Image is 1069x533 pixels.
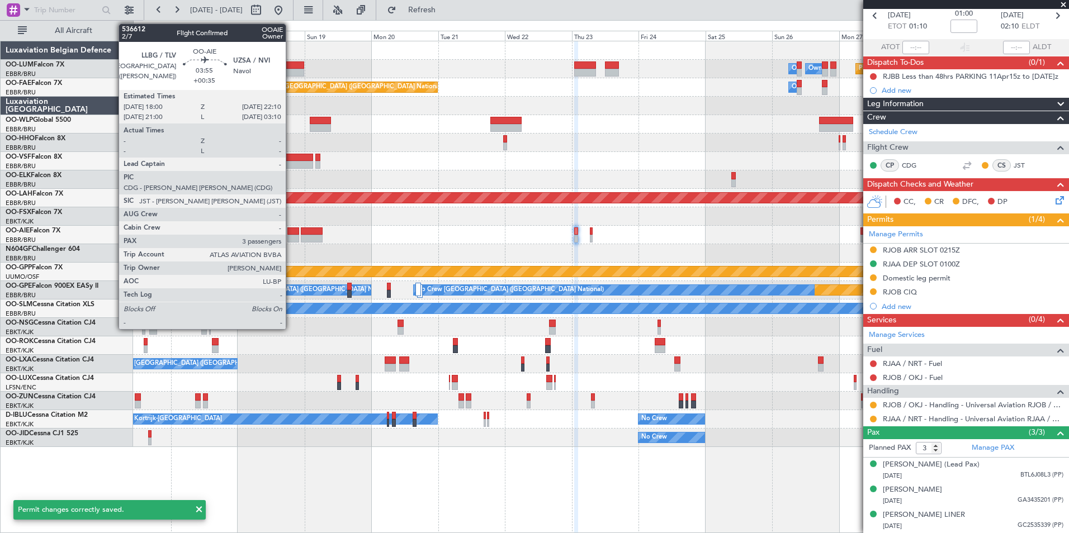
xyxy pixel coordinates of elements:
span: OO-LUX [6,375,32,382]
span: 01:00 [955,8,973,20]
div: Planned Maint Kortrijk-[GEOGRAPHIC_DATA] [859,60,989,77]
span: (3/3) [1029,426,1045,438]
div: No Crew [GEOGRAPHIC_DATA] ([GEOGRAPHIC_DATA] National) [107,355,294,372]
span: OO-LAH [6,191,32,197]
div: No Crew [641,411,667,427]
div: CS [992,159,1011,172]
a: OO-LAHFalcon 7X [6,191,63,197]
a: OO-GPPFalcon 7X [6,264,63,271]
span: OO-JID [6,430,29,437]
a: Schedule Crew [869,127,917,138]
span: 02:10 [1001,21,1019,32]
a: EBKT/KJK [6,217,34,226]
span: ELDT [1021,21,1039,32]
span: OO-LXA [6,356,32,363]
div: RJBB Less than 48hrs PARKING 11Apr15z to [DATE]z [883,72,1058,81]
a: OO-JIDCessna CJ1 525 [6,430,78,437]
a: N604GFChallenger 604 [6,246,80,253]
a: OO-ZUNCessna Citation CJ4 [6,393,96,400]
span: [DATE] [1001,10,1024,21]
span: Crew [867,111,886,124]
div: Owner Melsbroek Air Base [792,60,868,77]
input: Trip Number [34,2,98,18]
a: OO-NSGCessna Citation CJ4 [6,320,96,326]
div: RJOB CIQ [883,287,917,297]
div: No Crew [641,429,667,446]
a: Manage Services [869,330,925,341]
a: OO-LXACessna Citation CJ4 [6,356,94,363]
a: OO-SLMCessna Citation XLS [6,301,94,308]
span: Services [867,314,896,327]
span: Leg Information [867,98,924,111]
a: UUMO/OSF [6,273,39,281]
span: OO-ELK [6,172,31,179]
a: EBKT/KJK [6,439,34,447]
a: EBBR/BRU [6,254,36,263]
div: Fri 17 [171,31,238,41]
span: Flight Crew [867,141,909,154]
span: 01:10 [909,21,927,32]
div: Sun 26 [772,31,839,41]
div: [PERSON_NAME] [883,484,942,496]
a: OO-WLPGlobal 5500 [6,117,71,123]
a: CDG [902,160,927,170]
span: Dispatch To-Dos [867,56,924,69]
span: OO-WLP [6,117,33,123]
div: Fri 24 [638,31,706,41]
a: EBBR/BRU [6,88,36,97]
span: Pax [867,426,879,439]
span: [DATE] [883,497,902,505]
a: OO-FAEFalcon 7X [6,80,62,87]
a: EBKT/KJK [6,365,34,373]
a: EBBR/BRU [6,180,36,189]
span: D-IBLU [6,412,27,418]
div: [PERSON_NAME] LINER [883,510,965,521]
div: No Crew Kortrijk-[GEOGRAPHIC_DATA] [107,411,222,427]
span: OO-SLM [6,301,32,308]
div: Wed 22 [505,31,572,41]
div: Owner Melsbroek Air Base [808,60,884,77]
span: CR [934,197,944,208]
a: RJAA / NRT - Fuel [883,359,942,368]
div: Mon 27 [839,31,906,41]
span: Dispatch Checks and Weather [867,178,973,191]
div: No Crew [GEOGRAPHIC_DATA] ([GEOGRAPHIC_DATA] National) [207,282,394,298]
span: (0/4) [1029,313,1045,325]
div: Owner Melsbroek Air Base [792,79,868,96]
span: Fuel [867,344,882,356]
a: EBKT/KJK [6,346,34,355]
span: OO-ZUN [6,393,34,400]
a: Manage Permits [869,229,923,240]
a: OO-VSFFalcon 8X [6,154,62,160]
a: EBBR/BRU [6,125,36,134]
div: Mon 20 [371,31,438,41]
span: OO-NSG [6,320,34,326]
div: Thu 16 [104,31,171,41]
a: EBBR/BRU [6,236,36,244]
a: OO-AIEFalcon 7X [6,227,60,234]
span: BTL6J08L3 (PP) [1020,470,1063,480]
div: RJAA DEP SLOT 0100Z [883,259,960,269]
a: D-IBLUCessna Citation M2 [6,412,88,418]
a: EBBR/BRU [6,199,36,207]
span: OO-FSX [6,209,31,216]
span: Refresh [399,6,446,14]
div: [DATE] [135,22,154,32]
span: DFC, [962,197,979,208]
div: Sat 18 [238,31,305,41]
span: ATOT [881,42,900,53]
a: EBKT/KJK [6,328,34,336]
div: Planned Maint [GEOGRAPHIC_DATA] ([GEOGRAPHIC_DATA] National) [240,79,443,96]
span: Handling [867,385,899,398]
span: GA3435201 (PP) [1018,496,1063,505]
div: Domestic leg permit [883,273,950,283]
div: Permit changes correctly saved. [18,505,189,516]
a: EBBR/BRU [6,70,36,78]
a: RJOB / OKJ - Fuel [883,373,943,382]
a: OO-FSXFalcon 7X [6,209,62,216]
span: Permits [867,213,893,226]
label: Planned PAX [869,442,911,454]
a: RJAA / NRT - Handling - Universal Aviation RJAA / NRT [883,414,1063,423]
a: JST [1014,160,1039,170]
a: EBBR/BRU [6,144,36,152]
